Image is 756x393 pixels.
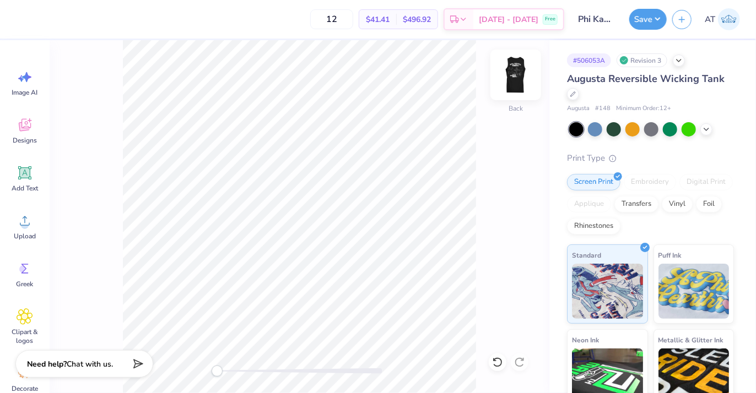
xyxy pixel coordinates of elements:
span: Decorate [12,384,38,393]
span: Minimum Order: 12 + [616,104,671,113]
input: Untitled Design [570,8,624,30]
div: Embroidery [624,174,676,190]
img: Standard [572,264,643,319]
span: $41.41 [366,14,390,25]
span: Upload [14,232,36,241]
span: Augusta Reversible Wicking Tank [567,72,725,85]
span: Puff Ink [658,249,682,261]
span: Chat with us. [67,359,113,369]
button: Save [629,9,667,30]
div: Back [509,104,523,114]
div: # 506053A [567,53,611,67]
span: Image AI [12,88,38,97]
span: AT [705,13,715,26]
img: Back [494,53,538,97]
div: Vinyl [662,196,693,212]
div: Screen Print [567,174,620,190]
div: Rhinestones [567,218,620,234]
span: Clipart & logos [7,327,43,345]
span: [DATE] - [DATE] [479,14,538,25]
span: Standard [572,249,601,261]
div: Print Type [567,152,734,165]
img: Angie Trapanotto [718,8,740,30]
span: Metallic & Glitter Ink [658,334,723,346]
span: Free [545,15,555,23]
span: # 148 [595,104,611,113]
span: Greek [17,280,34,288]
span: Neon Ink [572,334,599,346]
img: Puff Ink [658,264,730,319]
strong: Need help? [27,359,67,369]
div: Transfers [614,196,658,212]
div: Digital Print [679,174,733,190]
span: $496.92 [403,14,431,25]
span: Augusta [567,104,590,113]
a: AT [700,8,745,30]
div: Accessibility label [212,365,223,376]
div: Applique [567,196,611,212]
div: Revision 3 [617,53,667,67]
input: – – [310,9,353,29]
span: Add Text [12,184,38,193]
div: Foil [696,196,722,212]
span: Designs [13,136,37,145]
